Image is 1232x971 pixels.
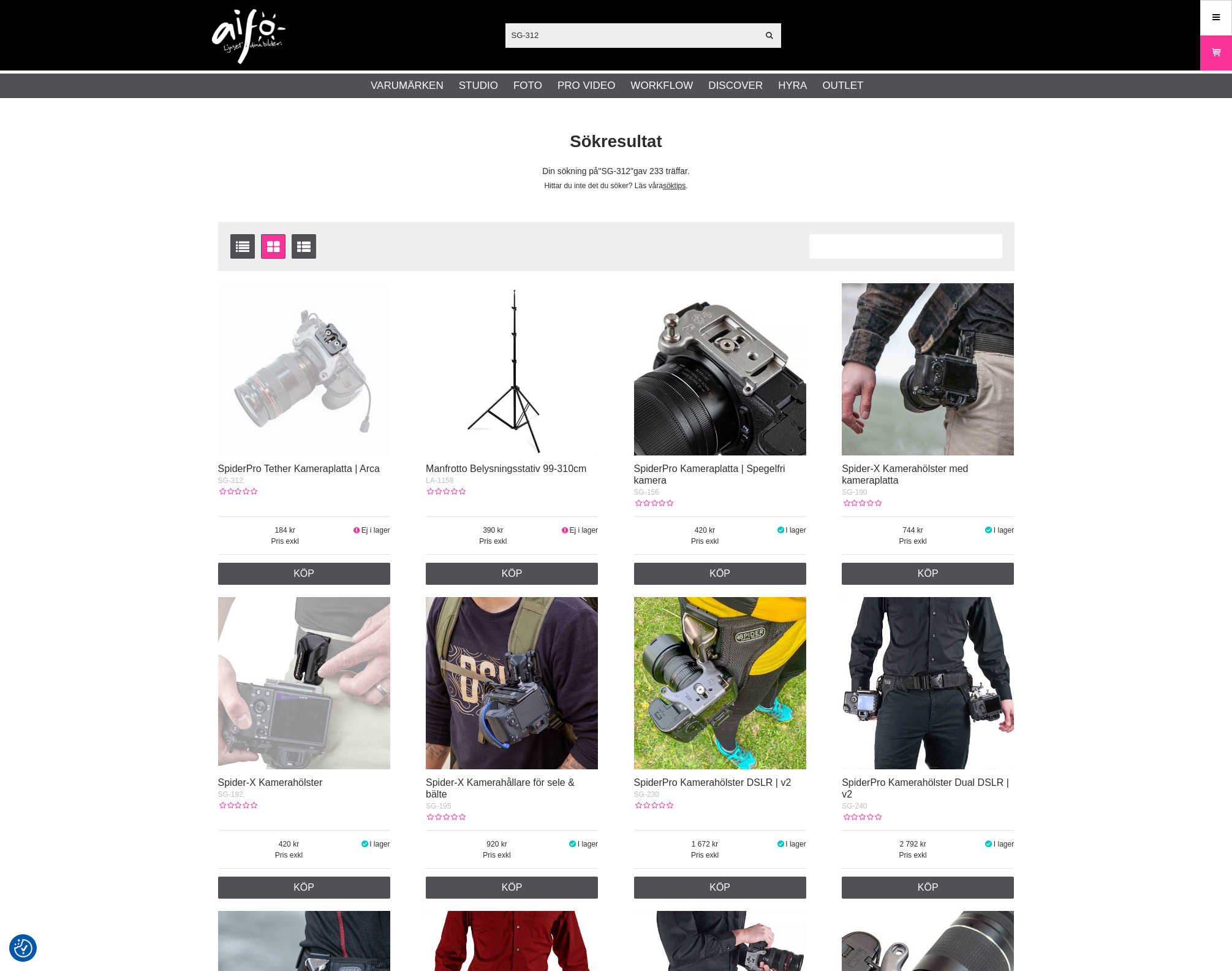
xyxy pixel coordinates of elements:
[218,800,257,811] div: Kundbetyg: 0
[842,563,1014,585] a: Köp
[352,526,361,535] i: Ej i lager
[634,283,806,455] img: SpiderPro Kameraplatta | Spegelfri kamera
[218,476,243,485] span: SG-312
[842,597,1014,769] img: SpiderPro Kamerahölster Dual DSLR | v2
[842,498,881,509] div: Kundbetyg: 0
[776,526,786,535] i: I lager
[663,181,686,190] a: söktips
[426,283,598,455] img: Manfrotto Belysningsstativ 99-310cm
[426,839,568,850] span: 920
[361,526,390,535] span: Ej i lager
[426,525,561,536] span: 390
[292,234,316,259] a: Utökad listvisning
[218,563,390,585] a: Köp
[14,937,32,959] button: Samtyckesinställningar
[371,78,444,94] a: Varumärken
[426,597,598,769] img: Spider-X Kamerahållare för sele & bälte
[842,777,1009,799] a: SpiderPro Kamerahölster Dual DSLR | v2
[686,181,687,190] span: .
[426,812,465,823] div: Kundbetyg: 0
[634,877,806,899] a: Köp
[842,802,867,810] span: SG-240
[218,877,390,899] a: Köp
[822,78,863,94] a: Outlet
[568,840,578,848] i: I lager
[634,463,785,485] a: SpiderPro Kameraplatta | Spegelfri kamera
[218,486,257,497] div: Kundbetyg: 0
[218,839,360,850] span: 420
[369,840,390,848] span: I lager
[634,800,673,811] div: Kundbetyg: 0
[634,839,776,850] span: 1 672
[218,850,360,861] span: Pris exkl
[459,78,498,94] a: Studio
[426,850,568,861] span: Pris exkl
[785,840,806,848] span: I lager
[630,78,693,94] a: Workflow
[842,812,881,823] div: Kundbetyg: 0
[426,802,451,810] span: SG-195
[842,488,867,497] span: SG-190
[218,283,390,455] img: SpiderPro Tether Kameraplatta | Arca
[426,563,598,585] a: Köp
[994,526,1014,535] span: I lager
[426,486,465,497] div: Kundbetyg: 0
[634,525,776,536] span: 420
[426,777,575,799] a: Spider-X Kamerahållare för sele & bälte
[634,790,659,799] span: SG-230
[230,234,255,259] a: Listvisning
[842,850,984,861] span: Pris exkl
[842,877,1014,899] a: Köp
[426,877,598,899] a: Köp
[776,840,786,848] i: I lager
[426,476,453,485] span: LA-1158
[634,850,776,861] span: Pris exkl
[634,563,806,585] a: Köp
[634,536,776,547] span: Pris exkl
[218,790,243,799] span: SG-192
[785,526,806,535] span: I lager
[778,78,807,94] a: Hyra
[842,536,984,547] span: Pris exkl
[634,597,806,769] img: SpiderPro Kamerahölster DSLR | v2
[634,498,673,509] div: Kundbetyg: 0
[842,463,968,485] a: Spider-X Kamerahölster med kameraplatta
[842,839,984,850] span: 2 792
[842,525,984,536] span: 744
[984,526,994,535] i: I lager
[569,526,598,535] span: Ej i lager
[634,488,659,497] span: SG-156
[544,181,662,190] span: Hittar du inte det du söker? Läs våra
[360,840,369,848] i: I lager
[209,130,1024,154] h1: Sökresultat
[218,463,380,474] a: SpiderPro Tether Kameraplatta | Arca
[426,463,586,474] a: Manfrotto Belysningsstativ 99-310cm
[984,840,994,848] i: I lager
[14,939,32,958] img: Revisit consent button
[261,234,285,259] a: Fönstervisning
[218,777,323,788] a: Spider-X Kamerahölster
[557,78,615,94] a: Pro Video
[542,167,689,176] span: Din sökning på gav 233 träffar.
[505,26,758,44] input: Sök produkter ...
[634,777,792,788] a: SpiderPro Kamerahölster DSLR | v2
[513,78,542,94] a: Foto
[561,526,570,535] i: Ej i lager
[994,840,1014,848] span: I lager
[218,597,390,769] img: Spider-X Kamerahölster
[842,283,1014,455] img: Spider-X Kamerahölster med kameraplatta
[599,167,633,176] span: SG-312
[212,9,285,64] img: logo.png
[218,536,353,547] span: Pris exkl
[426,536,561,547] span: Pris exkl
[708,78,763,94] a: Discover
[578,840,598,848] span: I lager
[218,525,353,536] span: 184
